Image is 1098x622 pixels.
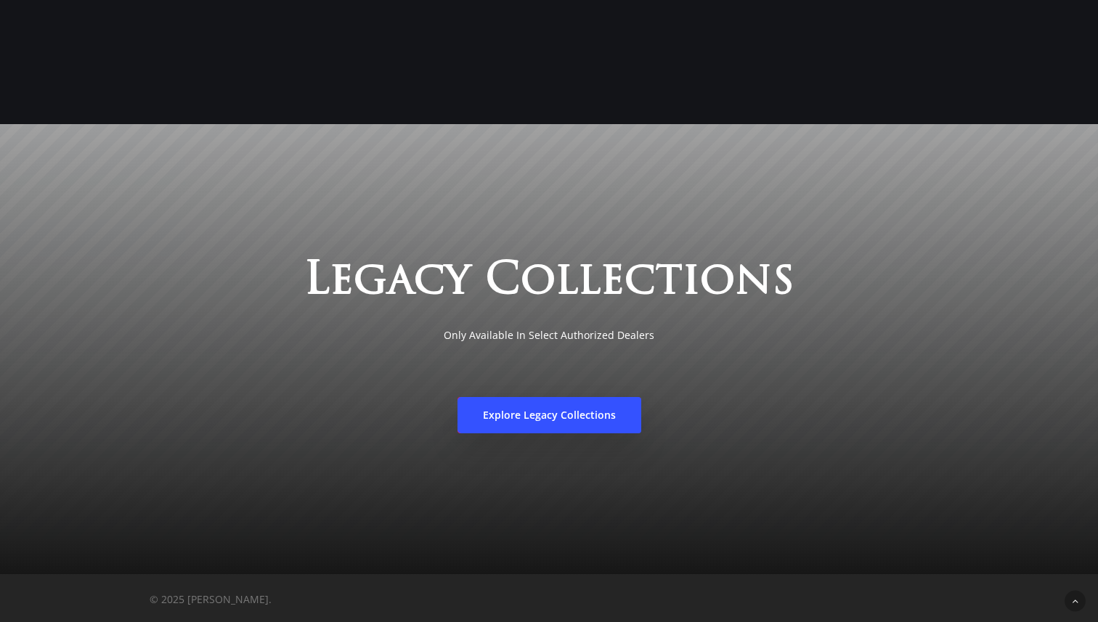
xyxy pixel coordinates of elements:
span: g [354,256,387,309]
span: s [772,256,794,309]
span: o [521,256,556,309]
span: n [735,256,772,309]
span: Explore Legacy Collections [483,408,616,422]
span: e [330,256,354,309]
a: Back to top [1065,591,1086,612]
span: e [601,256,625,309]
span: C [485,256,521,309]
span: c [625,256,656,309]
span: y [445,256,471,309]
a: Explore Legacy Collections [457,397,641,433]
span: t [656,256,683,309]
span: l [578,256,601,309]
span: L [304,256,330,309]
span: c [414,256,445,309]
span: i [683,256,700,309]
h3: Legacy Collections [110,256,988,309]
p: © 2025 [PERSON_NAME]. [150,592,473,607]
span: l [556,256,578,309]
span: o [700,256,735,309]
span: a [387,256,414,309]
p: Only Available In Select Authorized Dealers [110,326,988,345]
